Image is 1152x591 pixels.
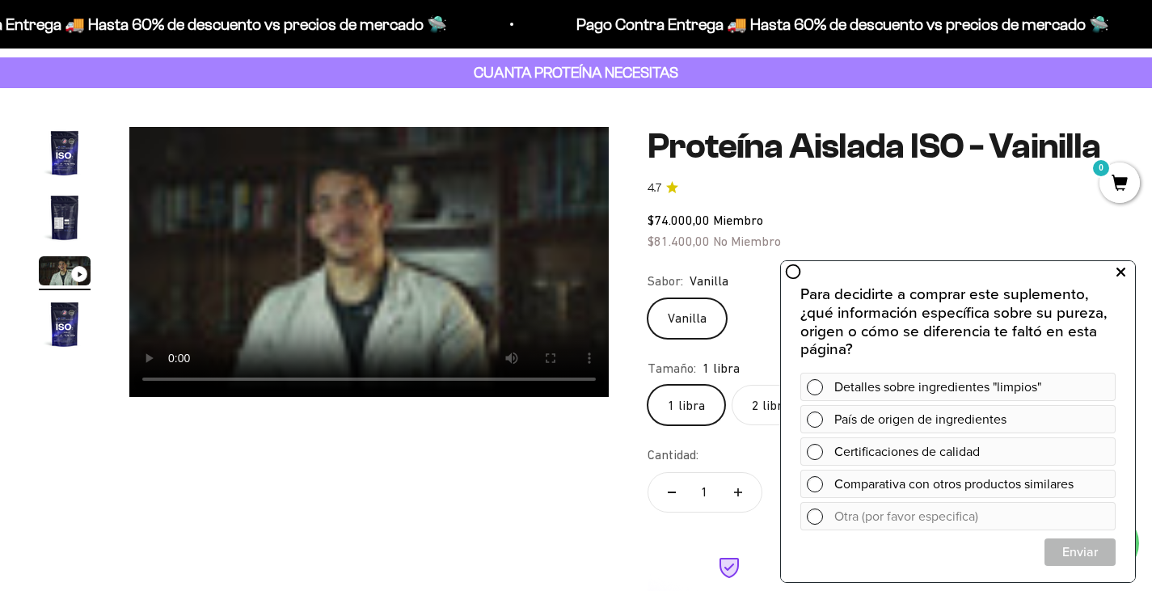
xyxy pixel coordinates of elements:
[1099,175,1140,193] a: 0
[39,298,91,355] button: Ir al artículo 4
[648,179,661,197] span: 4.7
[648,234,710,248] span: $81.400,00
[39,127,91,184] button: Ir al artículo 1
[648,213,710,227] span: $74.000,00
[39,192,91,248] button: Ir al artículo 2
[715,473,762,512] button: Aumentar cantidad
[713,213,763,227] span: Miembro
[703,358,740,379] span: 1 libra
[648,271,683,292] legend: Sabor:
[1091,158,1111,178] mark: 0
[781,260,1135,582] iframe: zigpoll-iframe
[648,473,695,512] button: Reducir cantidad
[690,271,728,292] span: Vanilla
[648,445,698,466] label: Cantidad:
[39,256,91,290] button: Ir al artículo 3
[648,127,1113,166] h1: Proteína Aislada ISO - Vainilla
[39,192,91,243] img: Proteína Aislada ISO - Vainilla
[648,358,696,379] legend: Tamaño:
[39,298,91,350] img: Proteína Aislada ISO - Vainilla
[471,11,1004,37] p: Pago Contra Entrega 🚚 Hasta 60% de descuento vs precios de mercado 🛸
[129,127,609,397] video: Proteína Aislada ISO - Vainilla
[648,179,1113,197] a: 4.74.7 de 5.0 estrellas
[474,64,678,81] strong: CUANTA PROTEÍNA NECESITAS
[713,234,781,248] span: No Miembro
[39,127,91,179] img: Proteína Aislada ISO - Vainilla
